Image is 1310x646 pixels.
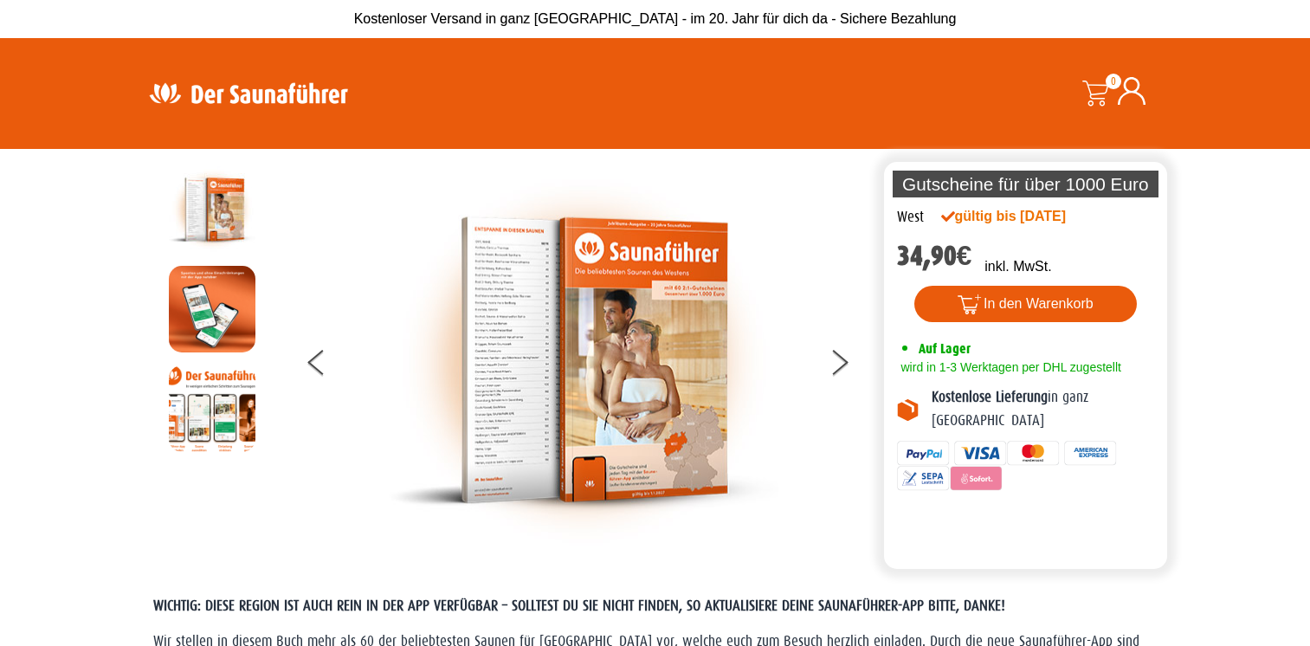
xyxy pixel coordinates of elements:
p: in ganz [GEOGRAPHIC_DATA] [932,386,1155,432]
span: € [957,240,972,272]
span: WICHTIG: DIESE REGION IST AUCH REIN IN DER APP VERFÜGBAR – SOLLTEST DU SIE NICHT FINDEN, SO AKTUA... [153,598,1005,614]
span: Kostenloser Versand in ganz [GEOGRAPHIC_DATA] - im 20. Jahr für dich da - Sichere Bezahlung [354,11,957,26]
img: Anleitung7tn [169,365,255,452]
b: Kostenlose Lieferung [932,389,1048,405]
button: In den Warenkorb [914,286,1137,322]
img: der-saunafuehrer-2025-west [389,166,778,554]
img: der-saunafuehrer-2025-west [169,166,255,253]
span: 0 [1106,74,1121,89]
div: West [897,206,924,229]
img: MOCKUP-iPhone_regional [169,266,255,352]
p: inkl. MwSt. [984,256,1051,277]
span: Auf Lager [919,340,971,357]
bdi: 34,90 [897,240,972,272]
span: wird in 1-3 Werktagen per DHL zugestellt [897,360,1121,374]
p: Gutscheine für über 1000 Euro [893,171,1159,197]
div: gültig bis [DATE] [941,206,1104,227]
